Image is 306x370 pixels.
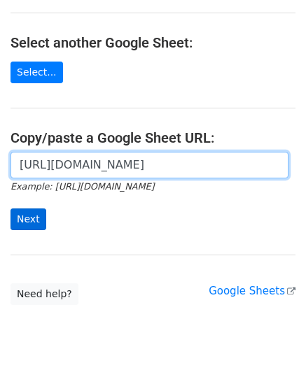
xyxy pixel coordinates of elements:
input: Next [11,208,46,230]
small: Example: [URL][DOMAIN_NAME] [11,181,154,192]
iframe: Chat Widget [236,303,306,370]
input: Paste your Google Sheet URL here [11,152,288,178]
a: Select... [11,62,63,83]
h4: Select another Google Sheet: [11,34,295,51]
a: Need help? [11,283,78,305]
h4: Copy/paste a Google Sheet URL: [11,129,295,146]
a: Google Sheets [209,285,295,297]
